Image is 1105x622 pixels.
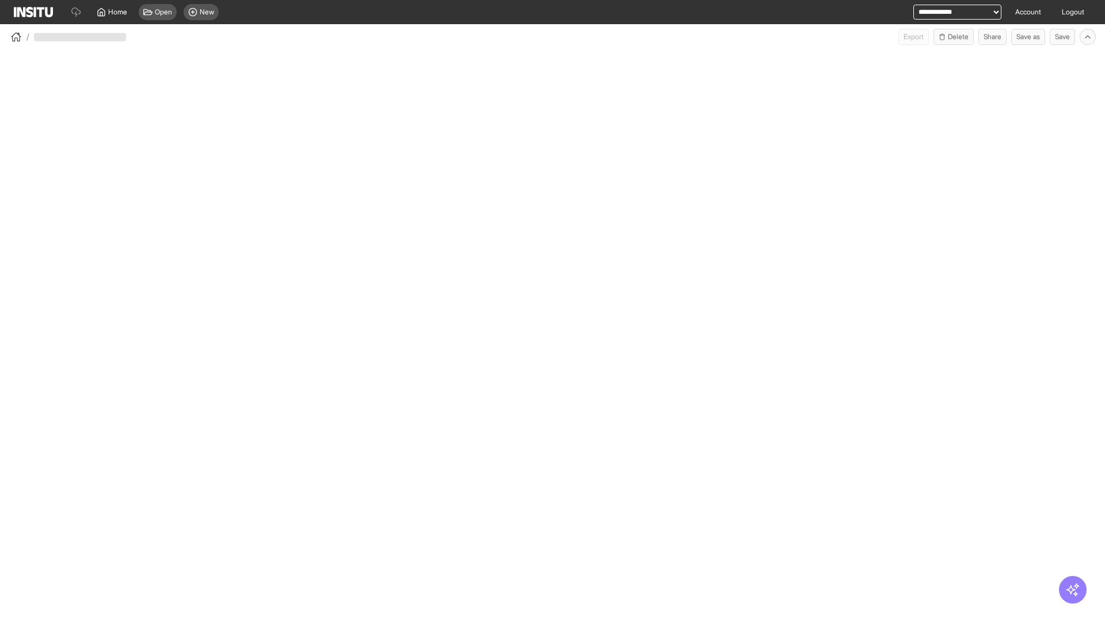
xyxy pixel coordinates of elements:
[898,29,929,45] span: Can currently only export from Insights reports.
[14,7,53,17] img: Logo
[898,29,929,45] button: Export
[933,29,974,45] button: Delete
[978,29,1007,45] button: Share
[200,7,214,17] span: New
[108,7,127,17] span: Home
[155,7,172,17] span: Open
[26,31,29,43] span: /
[1011,29,1045,45] button: Save as
[9,30,29,44] button: /
[1050,29,1075,45] button: Save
